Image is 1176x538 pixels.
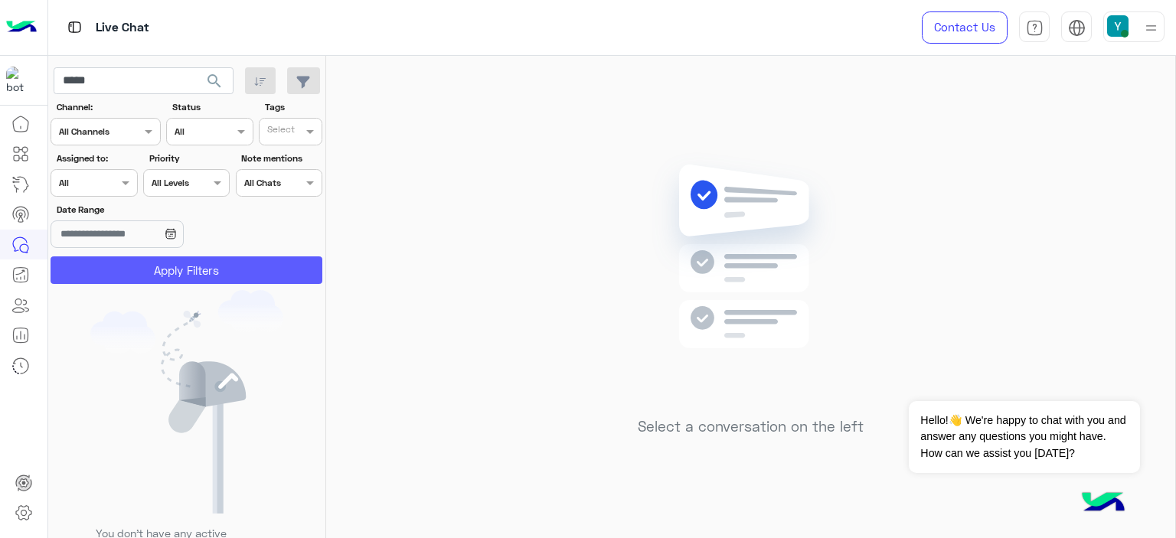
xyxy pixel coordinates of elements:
[1107,15,1129,37] img: userImage
[922,11,1008,44] a: Contact Us
[96,18,149,38] p: Live Chat
[57,100,159,114] label: Channel:
[172,100,251,114] label: Status
[1068,19,1086,37] img: tab
[241,152,320,165] label: Note mentions
[205,72,224,90] span: search
[638,418,864,435] h5: Select a conversation on the left
[90,290,283,514] img: empty users
[149,152,228,165] label: Priority
[51,256,322,284] button: Apply Filters
[265,100,321,114] label: Tags
[6,11,37,44] img: Logo
[909,401,1139,473] span: Hello!👋 We're happy to chat with you and answer any questions you might have. How can we assist y...
[1019,11,1050,44] a: tab
[196,67,234,100] button: search
[265,122,295,140] div: Select
[6,67,34,94] img: 317874714732967
[1076,477,1130,530] img: hulul-logo.png
[1026,19,1044,37] img: tab
[640,152,861,406] img: no messages
[57,203,228,217] label: Date Range
[57,152,136,165] label: Assigned to:
[65,18,84,37] img: tab
[1142,18,1161,37] img: profile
